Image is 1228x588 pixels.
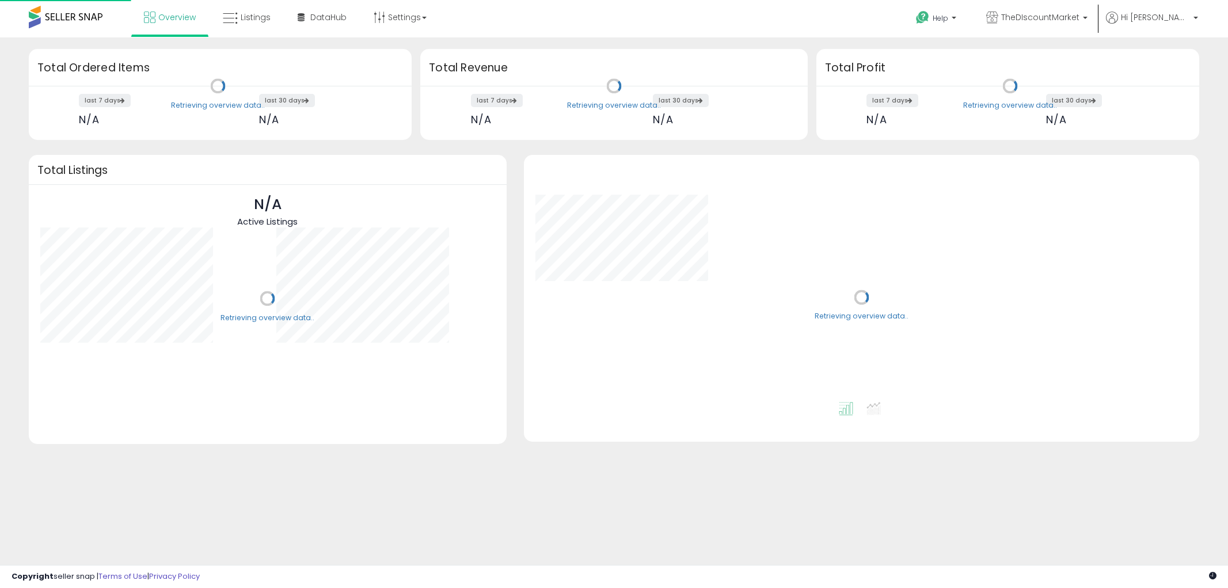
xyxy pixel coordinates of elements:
div: Retrieving overview data.. [171,100,265,111]
span: Overview [158,12,196,23]
i: Get Help [915,10,930,25]
span: Hi [PERSON_NAME] [1121,12,1190,23]
span: Help [933,13,948,23]
div: Retrieving overview data.. [963,100,1057,111]
span: DataHub [310,12,347,23]
div: Retrieving overview data.. [815,312,908,322]
span: Listings [241,12,271,23]
a: Hi [PERSON_NAME] [1106,12,1198,37]
div: Retrieving overview data.. [567,100,661,111]
div: Retrieving overview data.. [220,313,314,323]
a: Help [907,2,968,37]
span: TheDIscountMarket [1001,12,1079,23]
